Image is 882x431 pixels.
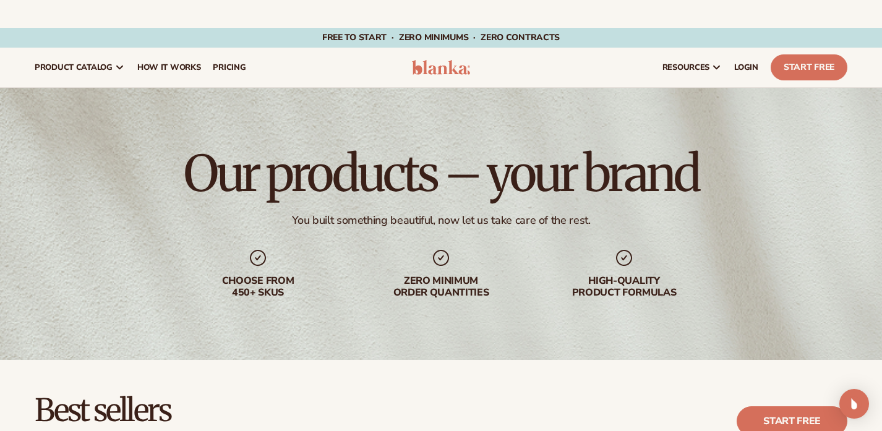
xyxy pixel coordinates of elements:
h2: Best sellers [35,395,365,427]
a: product catalog [28,48,131,87]
a: LOGIN [728,48,764,87]
div: Open Intercom Messenger [839,389,869,419]
span: resources [662,62,709,72]
img: logo [412,60,470,75]
a: pricing [207,48,252,87]
span: LOGIN [734,62,758,72]
div: You built something beautiful, now let us take care of the rest. [292,213,591,228]
div: Zero minimum order quantities [362,275,520,299]
a: Start Free [771,54,847,80]
a: resources [656,48,728,87]
span: pricing [213,62,246,72]
a: How It Works [131,48,207,87]
span: Free to start · ZERO minimums · ZERO contracts [322,32,560,43]
div: Choose from 450+ Skus [179,275,337,299]
span: product catalog [35,62,113,72]
div: Announcement [31,28,851,48]
span: How It Works [137,62,201,72]
div: High-quality product formulas [545,275,703,299]
h1: Our products – your brand [184,149,698,198]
